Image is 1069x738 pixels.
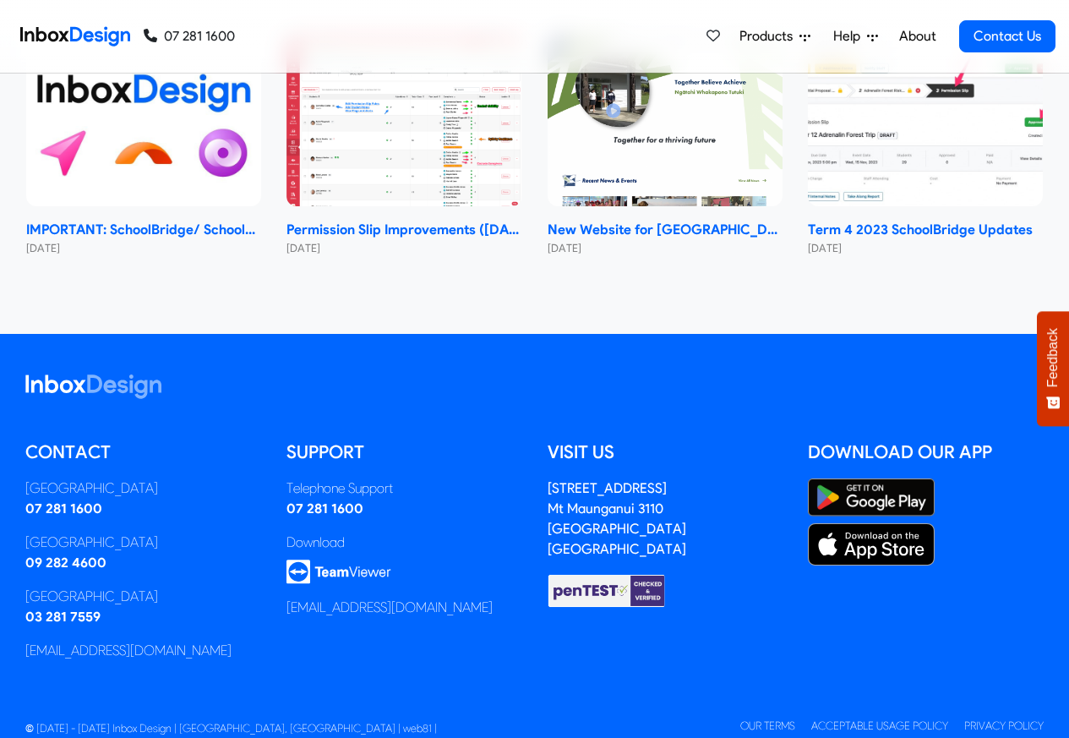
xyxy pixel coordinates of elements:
a: IMPORTANT: SchoolBridge/ SchoolPoint Data- Sharing Information- NEW 2024 IMPORTANT: SchoolBridge/... [26,30,261,257]
a: Privacy Policy [964,719,1044,732]
img: Term 4 2023 SchoolBridge Updates [808,30,1043,207]
img: Checked & Verified by penTEST [548,573,666,609]
a: Our Terms [740,719,795,732]
div: Telephone Support [286,478,522,499]
span: © [DATE] - [DATE] Inbox Design | [GEOGRAPHIC_DATA], [GEOGRAPHIC_DATA] | web81 | [25,722,437,735]
span: Feedback [1045,328,1061,387]
h5: Download our App [808,440,1044,465]
strong: New Website for [GEOGRAPHIC_DATA] [548,220,783,240]
div: [GEOGRAPHIC_DATA] [25,533,261,553]
a: Checked & Verified by penTEST [548,582,666,598]
h5: Contact [25,440,261,465]
a: 07 281 1600 [25,500,102,517]
a: New Website for Whangaparāoa College New Website for [GEOGRAPHIC_DATA] [DATE] [548,30,783,257]
div: [GEOGRAPHIC_DATA] [25,587,261,607]
a: 07 281 1600 [286,500,363,517]
a: Contact Us [959,20,1055,52]
img: New Website for Whangaparāoa College [548,30,783,207]
a: [STREET_ADDRESS]Mt Maunganui 3110[GEOGRAPHIC_DATA][GEOGRAPHIC_DATA] [548,480,686,557]
img: logo_inboxdesign_white.svg [25,374,161,399]
a: Term 4 2023 SchoolBridge Updates Term 4 2023 SchoolBridge Updates [DATE] [808,30,1043,257]
address: [STREET_ADDRESS] Mt Maunganui 3110 [GEOGRAPHIC_DATA] [GEOGRAPHIC_DATA] [548,480,686,557]
small: [DATE] [286,240,521,256]
a: 07 281 1600 [144,26,235,46]
small: [DATE] [548,240,783,256]
a: Help [826,19,885,53]
strong: Permission Slip Improvements ([DATE]) [286,220,521,240]
img: Apple App Store [808,523,935,566]
a: 09 282 4600 [25,555,106,571]
small: [DATE] [808,240,1043,256]
div: [GEOGRAPHIC_DATA] [25,478,261,499]
strong: Term 4 2023 SchoolBridge Updates [808,220,1043,240]
h5: Support [286,440,522,465]
a: Permission Slip Improvements (June 2024) Permission Slip Improvements ([DATE]) [DATE] [286,30,521,257]
img: Permission Slip Improvements (June 2024) [286,30,521,207]
a: Acceptable Usage Policy [811,719,948,732]
img: logo_teamviewer.svg [286,560,391,584]
span: Help [833,26,867,46]
h5: Visit us [548,440,783,465]
div: Download [286,533,522,553]
button: Feedback - Show survey [1037,311,1069,426]
small: [DATE] [26,240,261,256]
a: [EMAIL_ADDRESS][DOMAIN_NAME] [286,599,493,615]
a: [EMAIL_ADDRESS][DOMAIN_NAME] [25,642,232,659]
a: About [894,19,941,53]
img: Google Play Store [808,478,935,517]
span: Products [739,26,799,46]
a: Products [733,19,817,53]
strong: IMPORTANT: SchoolBridge/ SchoolPoint Data- Sharing Information- NEW 2024 [26,220,261,240]
img: IMPORTANT: SchoolBridge/ SchoolPoint Data- Sharing Information- NEW 2024 [26,30,261,207]
a: 03 281 7559 [25,609,101,625]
